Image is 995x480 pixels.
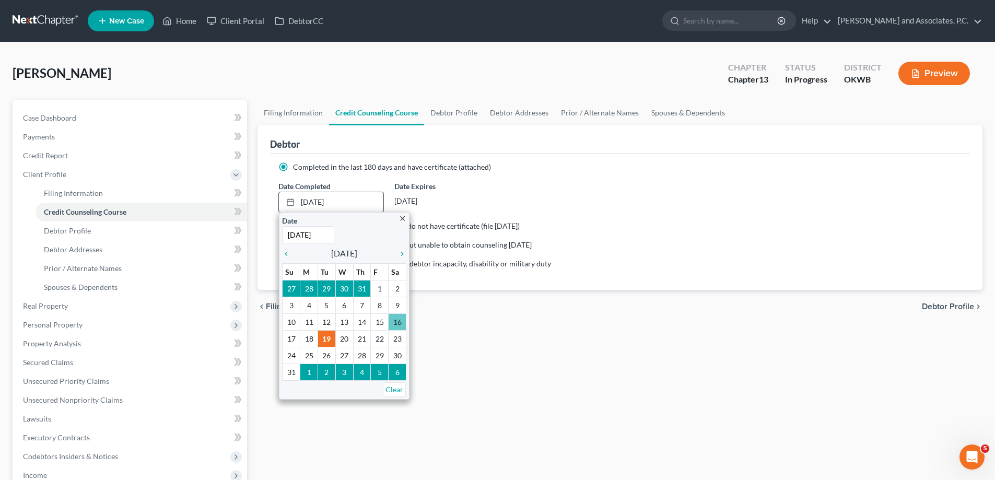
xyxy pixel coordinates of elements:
[283,263,300,280] th: Su
[283,313,300,330] td: 10
[270,138,300,150] div: Debtor
[394,192,499,210] div: [DATE]
[257,100,329,125] a: Filing Information
[759,74,768,84] span: 13
[282,247,296,260] a: chevron_left
[371,330,389,347] td: 22
[335,297,353,313] td: 6
[15,127,247,146] a: Payments
[335,330,353,347] td: 20
[318,297,335,313] td: 5
[371,280,389,297] td: 1
[353,280,371,297] td: 31
[728,74,768,86] div: Chapter
[300,263,318,280] th: M
[270,11,329,30] a: DebtorCC
[23,113,76,122] span: Case Dashboard
[383,382,406,396] a: Clear
[44,283,118,291] span: Spouses & Dependents
[389,263,406,280] th: Sa
[833,11,982,30] a: [PERSON_NAME] and Associates, P.C.
[645,100,731,125] a: Spouses & Dependents
[44,264,122,273] span: Prior / Alternate Names
[36,221,247,240] a: Debtor Profile
[318,330,335,347] td: 19
[371,313,389,330] td: 15
[257,302,331,311] button: chevron_left Filing Information
[44,207,126,216] span: Credit Counseling Course
[318,347,335,364] td: 26
[335,263,353,280] th: W
[23,377,109,385] span: Unsecured Priority Claims
[300,313,318,330] td: 11
[23,414,51,423] span: Lawsuits
[974,302,982,311] i: chevron_right
[683,11,779,30] input: Search by name...
[797,11,832,30] a: Help
[23,132,55,141] span: Payments
[371,297,389,313] td: 8
[23,452,118,461] span: Codebtors Insiders & Notices
[283,347,300,364] td: 24
[23,151,68,160] span: Credit Report
[389,330,406,347] td: 23
[353,297,371,313] td: 7
[399,215,406,223] i: close
[922,302,982,311] button: Debtor Profile chevron_right
[353,263,371,280] th: Th
[44,226,91,235] span: Debtor Profile
[785,62,827,74] div: Status
[282,215,297,226] label: Date
[353,347,371,364] td: 28
[898,62,970,85] button: Preview
[318,263,335,280] th: Tu
[393,250,406,258] i: chevron_right
[335,313,353,330] td: 13
[371,263,389,280] th: F
[353,364,371,380] td: 4
[555,100,645,125] a: Prior / Alternate Names
[300,364,318,380] td: 1
[300,280,318,297] td: 28
[109,17,144,25] span: New Case
[15,391,247,409] a: Unsecured Nonpriority Claims
[266,302,331,311] span: Filing Information
[844,74,882,86] div: OKWB
[157,11,202,30] a: Home
[23,339,81,348] span: Property Analysis
[335,280,353,297] td: 30
[283,297,300,313] td: 3
[36,240,247,259] a: Debtor Addresses
[23,433,90,442] span: Executory Contracts
[202,11,270,30] a: Client Portal
[283,330,300,347] td: 17
[293,259,551,268] span: Counseling not required because of debtor incapacity, disability or military duty
[36,278,247,297] a: Spouses & Dependents
[389,313,406,330] td: 16
[335,347,353,364] td: 27
[389,364,406,380] td: 6
[44,245,102,254] span: Debtor Addresses
[36,203,247,221] a: Credit Counseling Course
[318,364,335,380] td: 2
[293,240,532,249] span: Exigent circumstances - requested but unable to obtain counseling [DATE]
[318,280,335,297] td: 29
[393,247,406,260] a: chevron_right
[257,302,266,311] i: chevron_left
[282,226,334,243] input: 1/1/2013
[389,347,406,364] td: 30
[959,444,985,470] iframe: Intercom live chat
[15,146,247,165] a: Credit Report
[300,330,318,347] td: 18
[23,358,73,367] span: Secured Claims
[278,181,331,192] label: Date Completed
[15,428,247,447] a: Executory Contracts
[389,297,406,313] td: 9
[389,280,406,297] td: 2
[922,302,974,311] span: Debtor Profile
[371,347,389,364] td: 29
[15,109,247,127] a: Case Dashboard
[371,364,389,380] td: 5
[484,100,555,125] a: Debtor Addresses
[23,301,68,310] span: Real Property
